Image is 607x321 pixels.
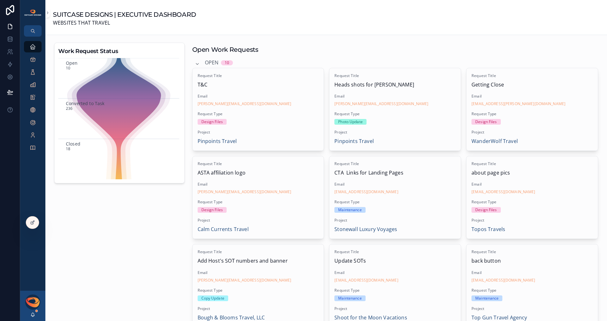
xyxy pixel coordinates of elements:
span: Project [334,218,456,223]
a: Request TitleASTA affiliation logoEmail[PERSON_NAME][EMAIL_ADDRESS][DOMAIN_NAME]Request TypeDesig... [192,156,324,239]
span: Request Type [198,288,319,293]
div: Design Files [475,119,497,125]
a: Pinpoints Travel [198,137,237,146]
a: [EMAIL_ADDRESS][PERSON_NAME][DOMAIN_NAME] [471,101,565,106]
a: [EMAIL_ADDRESS][DOMAIN_NAME] [334,189,398,194]
span: ASTA affiliation logo [198,169,319,177]
text: Open [66,60,78,66]
span: Getting Close [471,81,593,89]
a: Request TitleT&CEmail[PERSON_NAME][EMAIL_ADDRESS][DOMAIN_NAME]Request TypeDesign FilesProjectPinp... [192,68,324,151]
span: Email [198,270,319,275]
span: Email [471,94,593,99]
div: Design Files [201,207,223,213]
span: Email [334,182,456,187]
span: Project [334,130,456,135]
div: Design Files [475,207,497,213]
span: Request Type [471,288,593,293]
a: Stonewall Luxury Voyages [334,225,397,234]
span: Email [334,270,456,275]
span: T&C [198,81,319,89]
span: Project [471,218,593,223]
a: [PERSON_NAME][EMAIL_ADDRESS][DOMAIN_NAME] [198,189,292,194]
a: Request Titleabout page picsEmail[EMAIL_ADDRESS][DOMAIN_NAME]Request TypeDesign FilesProjectTopos... [466,156,598,239]
span: Project [198,218,319,223]
span: Request Type [334,111,456,116]
span: Email [334,94,456,99]
span: Add Host's SOT numbers and banner [198,257,319,265]
span: Request Type [334,199,456,205]
span: Project [471,306,593,311]
span: Email [471,270,593,275]
span: Request Title [471,73,593,78]
span: Request Type [471,199,593,205]
div: 10 [225,60,229,65]
a: [EMAIL_ADDRESS][DOMAIN_NAME] [471,278,535,283]
span: Request Title [471,249,593,254]
span: Request Title [198,249,319,254]
a: Request TitleCTA Links for Landing PagesEmail[EMAIL_ADDRESS][DOMAIN_NAME]Request TypeMaintenanceP... [329,156,461,239]
span: about page pics [471,169,593,177]
span: back button [471,257,593,265]
span: Request Title [471,161,593,166]
text: 236 [66,106,72,111]
a: [EMAIL_ADDRESS][DOMAIN_NAME] [334,278,398,283]
a: Pinpoints Travel [334,137,374,146]
span: Request Type [198,111,319,116]
div: Copy Update [201,295,224,301]
a: [PERSON_NAME][EMAIL_ADDRESS][DOMAIN_NAME] [334,101,428,106]
a: [PERSON_NAME][EMAIL_ADDRESS][DOMAIN_NAME] [198,278,292,283]
text: Converted to Task [66,100,105,106]
span: Open [205,59,219,67]
span: Request Type [471,111,593,116]
span: Request Title [198,161,319,166]
span: Request Title [334,161,456,166]
a: WanderWolf Travel [471,137,518,146]
span: Heads shots for [PERSON_NAME] [334,81,456,89]
span: Project [471,130,593,135]
text: 10 [66,65,70,71]
a: Request TitleHeads shots for [PERSON_NAME]Email[PERSON_NAME][EMAIL_ADDRESS][DOMAIN_NAME]Request T... [329,68,461,151]
span: Request Title [198,73,319,78]
span: Request Type [198,199,319,205]
span: Project [334,306,456,311]
a: Request TitleGetting CloseEmail[EMAIL_ADDRESS][PERSON_NAME][DOMAIN_NAME]Request TypeDesign FilesP... [466,68,598,151]
span: Email [471,182,593,187]
a: Calm Currents Travel [198,225,249,234]
div: Photo Update [338,119,362,125]
span: Request Title [334,73,456,78]
div: Maintenance [338,295,361,301]
div: scrollable content [20,37,45,162]
span: Project [198,306,319,311]
span: WEBSITES THAT TRAVEL [53,19,196,27]
span: Email [198,94,319,99]
div: Maintenance [475,295,499,301]
h3: Work Request Status [58,47,181,56]
a: [PERSON_NAME][EMAIL_ADDRESS][DOMAIN_NAME] [198,101,292,106]
text: 18 [66,146,70,152]
a: [EMAIL_ADDRESS][DOMAIN_NAME] [471,189,535,194]
span: Project [198,130,319,135]
span: Request Type [334,288,456,293]
a: Topos Travels [471,225,505,234]
h1: Open Work Requests [192,45,258,54]
div: Design Files [201,119,223,125]
text: Closed [66,140,80,146]
div: Maintenance [338,207,361,213]
span: Request Title [334,249,456,254]
span: Update SOTs [334,257,456,265]
h1: SUITCASE DESIGNS | EXECUTIVE DASHBOARD [53,10,196,19]
img: App logo [24,9,42,16]
span: Email [198,182,319,187]
span: CTA Links for Landing Pages [334,169,456,177]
